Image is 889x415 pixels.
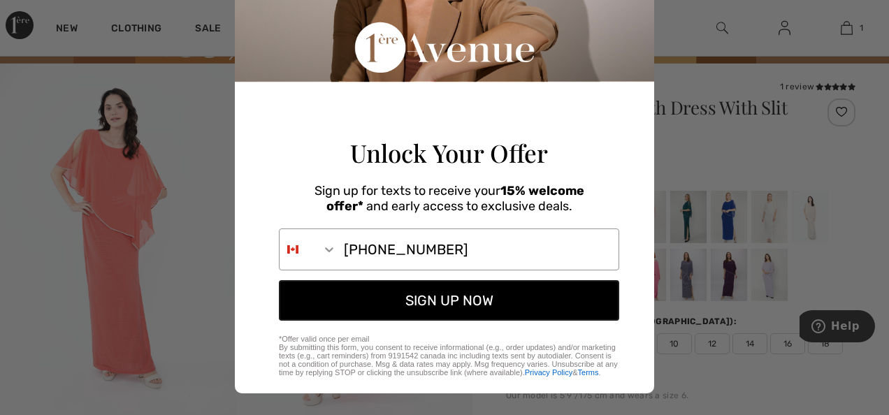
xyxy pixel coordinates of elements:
[578,368,599,377] a: Terms
[279,335,619,343] p: *Offer valid once per email
[280,229,337,270] button: Search Countries
[326,183,584,214] span: 15% welcome offer*
[279,343,619,377] p: By submitting this form, you consent to receive informational (e.g., order updates) and/or market...
[287,244,298,255] img: Canada
[366,198,572,214] span: and early access to exclusive deals.
[31,10,60,22] span: Help
[350,136,548,169] span: Unlock Your Offer
[337,229,619,270] input: Phone Number
[525,368,572,377] a: Privacy Policy
[315,183,500,198] span: Sign up for texts to receive your
[279,280,619,321] button: SIGN UP NOW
